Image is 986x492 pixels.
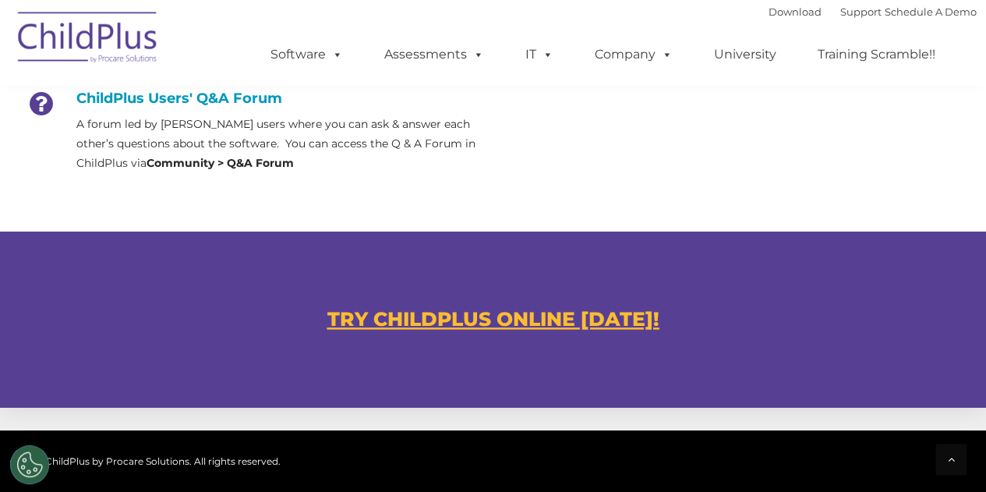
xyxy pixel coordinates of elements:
strong: Community > Q&A Forum [147,156,294,170]
a: University [698,39,792,70]
span: © 2025 ChildPlus by Procare Solutions. All rights reserved. [10,455,281,467]
font: | [769,5,977,18]
a: Training Scramble!! [802,39,951,70]
a: Company [579,39,688,70]
a: Schedule A Demo [885,5,977,18]
a: Support [840,5,882,18]
a: Download [769,5,822,18]
a: Assessments [369,39,500,70]
button: Cookies Settings [10,445,49,484]
h4: ChildPlus Users' Q&A Forum [22,90,482,107]
a: TRY CHILDPLUS ONLINE [DATE]! [327,307,659,331]
a: IT [510,39,569,70]
p: A forum led by [PERSON_NAME] users where you can ask & answer each other’s questions about the so... [76,115,482,173]
a: Software [255,39,359,70]
img: ChildPlus by Procare Solutions [10,1,166,79]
